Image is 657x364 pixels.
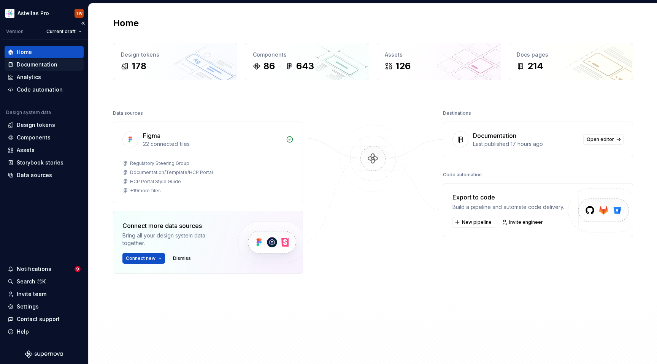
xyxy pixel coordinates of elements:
[121,51,229,59] div: Design tokens
[122,221,225,230] div: Connect more data sources
[5,59,84,71] a: Documentation
[5,326,84,338] button: Help
[17,159,63,166] div: Storybook stories
[5,313,84,325] button: Contact support
[5,144,84,156] a: Assets
[509,219,543,225] span: Invite engineer
[113,108,143,119] div: Data sources
[113,43,237,80] a: Design tokens178
[143,131,160,140] div: Figma
[296,60,314,72] div: 643
[5,119,84,131] a: Design tokens
[6,28,24,35] div: Version
[17,134,51,141] div: Components
[385,51,493,59] div: Assets
[5,301,84,313] a: Settings
[395,60,411,72] div: 126
[17,303,39,310] div: Settings
[587,136,614,142] span: Open editor
[462,219,492,225] span: New pipeline
[2,5,87,21] button: Astellas ProTW
[17,315,60,323] div: Contact support
[126,255,156,261] span: Connect new
[75,266,81,272] span: 9
[122,253,165,264] button: Connect new
[17,171,52,179] div: Data sources
[5,71,84,83] a: Analytics
[5,84,84,96] a: Code automation
[143,140,281,148] div: 22 connected files
[517,51,625,59] div: Docs pages
[452,193,564,202] div: Export to code
[509,43,633,80] a: Docs pages214
[113,122,303,203] a: Figma22 connected filesRegulatory Steering GroupDocumentation/Template/HCP PortalHCP Portal Style...
[78,18,88,28] button: Collapse sidebar
[17,121,55,129] div: Design tokens
[17,86,63,93] div: Code automation
[173,255,191,261] span: Dismiss
[6,109,51,116] div: Design system data
[245,43,369,80] a: Components86643
[113,17,139,29] h2: Home
[5,157,84,169] a: Storybook stories
[527,60,543,72] div: 214
[452,203,564,211] div: Build a pipeline and automate code delivery.
[46,28,76,35] span: Current draft
[443,169,482,180] div: Code automation
[17,146,35,154] div: Assets
[122,232,225,247] div: Bring all your design system data together.
[17,278,46,285] div: Search ⌘K
[130,179,181,185] div: HCP Portal Style Guide
[130,188,161,194] div: + 19 more files
[5,9,14,18] img: b2369ad3-f38c-46c1-b2a2-f2452fdbdcd2.png
[253,51,361,59] div: Components
[17,265,51,273] div: Notifications
[5,169,84,181] a: Data sources
[76,10,83,16] div: TW
[17,9,49,17] div: Astellas Pro
[132,60,146,72] div: 178
[17,48,32,56] div: Home
[500,217,546,228] a: Invite engineer
[263,60,275,72] div: 86
[473,140,579,148] div: Last published 17 hours ago
[17,290,46,298] div: Invite team
[25,350,63,358] svg: Supernova Logo
[17,73,41,81] div: Analytics
[17,61,57,68] div: Documentation
[473,131,516,140] div: Documentation
[5,275,84,288] button: Search ⌘K
[130,169,213,176] div: Documentation/Template/HCP Portal
[17,328,29,336] div: Help
[5,263,84,275] button: Notifications9
[5,288,84,300] a: Invite team
[583,134,624,145] a: Open editor
[452,217,495,228] button: New pipeline
[443,108,471,119] div: Destinations
[377,43,501,80] a: Assets126
[130,160,189,166] div: Regulatory Steering Group
[5,46,84,58] a: Home
[5,131,84,144] a: Components
[170,253,194,264] button: Dismiss
[43,26,85,37] button: Current draft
